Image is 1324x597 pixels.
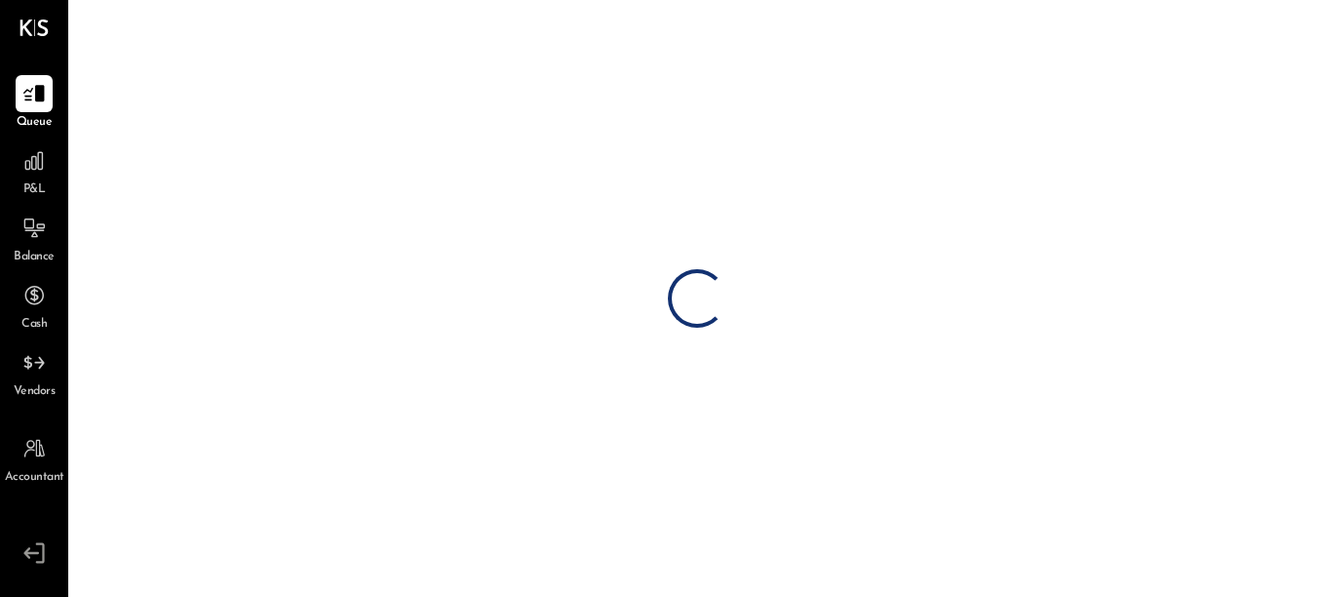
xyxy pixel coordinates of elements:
[1,430,67,487] a: Accountant
[21,316,47,334] span: Cash
[14,383,56,401] span: Vendors
[1,210,67,266] a: Balance
[1,344,67,401] a: Vendors
[23,181,46,199] span: P&L
[14,249,55,266] span: Balance
[1,75,67,132] a: Queue
[1,142,67,199] a: P&L
[17,114,53,132] span: Queue
[5,469,64,487] span: Accountant
[1,277,67,334] a: Cash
